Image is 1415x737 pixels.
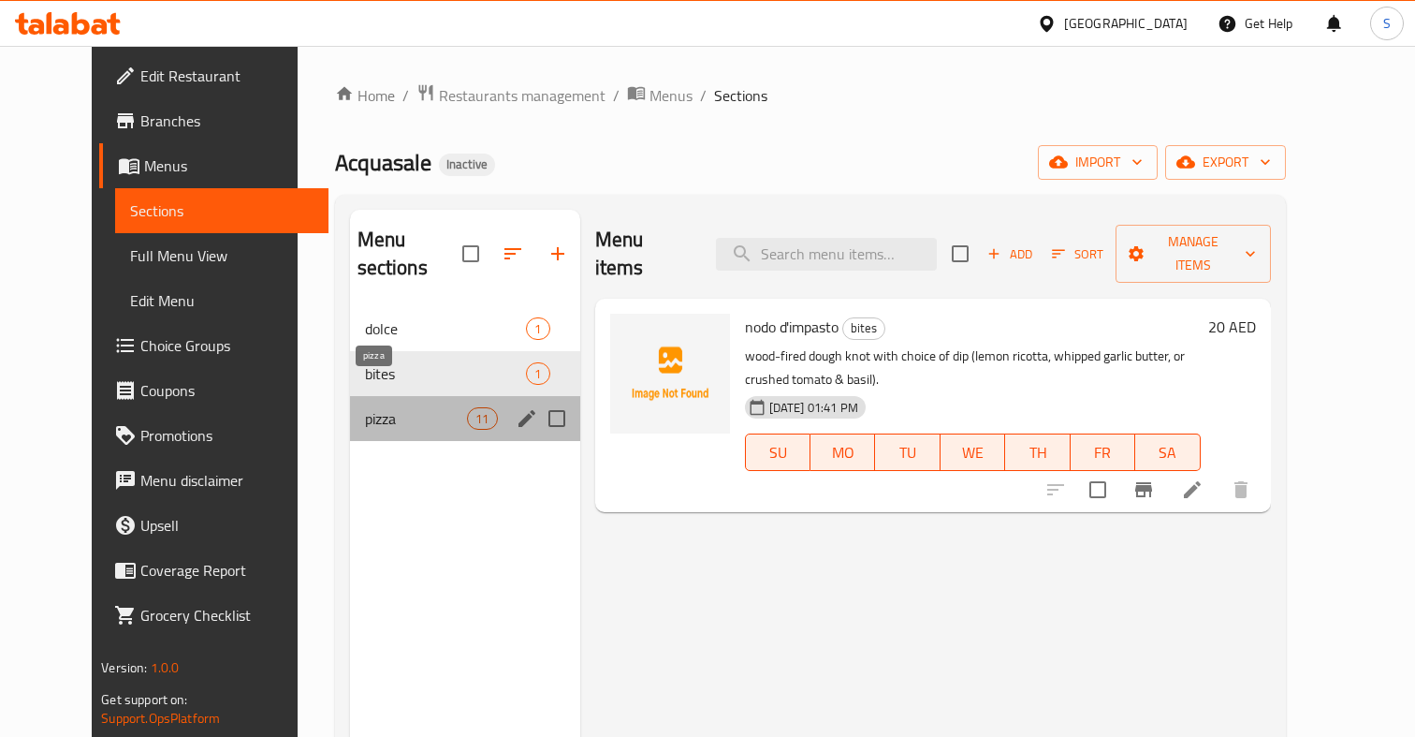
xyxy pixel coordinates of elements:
button: Add [980,240,1040,269]
a: Edit menu item [1181,479,1203,501]
div: Inactive [439,154,495,176]
button: TU [875,434,940,471]
button: SU [745,434,810,471]
span: Select section [941,234,980,273]
span: FR [1078,439,1128,466]
span: Acquasale [335,141,431,184]
button: Sort [1047,240,1108,269]
span: dolce [365,317,527,340]
div: pizza11edit [350,396,580,441]
span: S [1383,13,1391,34]
span: import [1053,151,1143,174]
span: SA [1143,439,1192,466]
span: export [1180,151,1271,174]
nav: breadcrumb [335,83,1286,108]
div: items [467,407,497,430]
span: [DATE] 01:41 PM [762,399,866,417]
div: bites1 [350,351,580,396]
span: Edit Menu [130,289,314,312]
a: Edit Menu [115,278,328,323]
div: bites [842,317,885,340]
a: Grocery Checklist [99,593,328,638]
button: SA [1135,434,1200,471]
a: Upsell [99,503,328,548]
h2: Menu sections [357,226,462,282]
span: Choice Groups [140,334,314,357]
a: Coverage Report [99,548,328,593]
a: Support.OpsPlatform [101,706,220,730]
span: Sections [714,84,767,107]
a: Choice Groups [99,323,328,368]
li: / [402,84,409,107]
button: export [1165,145,1286,180]
div: [GEOGRAPHIC_DATA] [1064,13,1188,34]
input: search [716,238,937,271]
button: TH [1005,434,1070,471]
a: Sections [115,188,328,233]
button: Branch-specific-item [1121,467,1166,512]
span: TH [1013,439,1062,466]
img: nodo d'impasto [610,314,730,434]
span: Coupons [140,379,314,402]
span: Select to update [1078,470,1117,509]
a: Promotions [99,413,328,458]
span: Sort items [1040,240,1116,269]
button: Add section [535,231,580,276]
span: SU [753,439,803,466]
span: Full Menu View [130,244,314,267]
span: Restaurants management [439,84,605,107]
a: Edit Restaurant [99,53,328,98]
span: nodo d'impasto [745,313,839,341]
span: Upsell [140,514,314,537]
button: FR [1071,434,1135,471]
span: 1 [527,320,548,338]
span: 1.0.0 [151,656,180,680]
div: dolce1 [350,306,580,351]
span: Menus [144,155,314,177]
span: Add [985,243,1035,265]
span: bites [365,362,527,385]
a: Restaurants management [416,83,605,108]
span: pizza [365,407,468,430]
span: Menus [649,84,693,107]
span: Promotions [140,424,314,447]
button: delete [1218,467,1263,512]
span: 1 [527,365,548,383]
div: items [526,317,549,340]
a: Menus [627,83,693,108]
div: items [526,362,549,385]
nav: Menu sections [350,299,580,449]
a: Branches [99,98,328,143]
li: / [613,84,620,107]
span: Grocery Checklist [140,604,314,626]
button: MO [810,434,875,471]
button: Manage items [1116,225,1271,283]
a: Home [335,84,395,107]
button: import [1038,145,1158,180]
span: Inactive [439,156,495,172]
span: TU [883,439,932,466]
span: Sort sections [490,231,535,276]
span: Sections [130,199,314,222]
span: Version: [101,656,147,680]
h6: 20 AED [1208,314,1256,340]
button: WE [941,434,1005,471]
h2: Menu items [595,226,694,282]
a: Menus [99,143,328,188]
span: Branches [140,110,314,132]
li: / [700,84,707,107]
button: edit [513,405,541,433]
a: Full Menu View [115,233,328,278]
a: Menu disclaimer [99,458,328,503]
span: bites [843,317,884,339]
span: MO [818,439,868,466]
a: Coupons [99,368,328,413]
span: 11 [468,410,496,428]
span: Select all sections [451,234,490,273]
p: wood-fired dough knot with choice of dip (lemon ricotta, whipped garlic butter, or crushed tomato... [745,345,1201,391]
span: Sort [1052,243,1103,265]
span: Menu disclaimer [140,469,314,492]
span: Add item [980,240,1040,269]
